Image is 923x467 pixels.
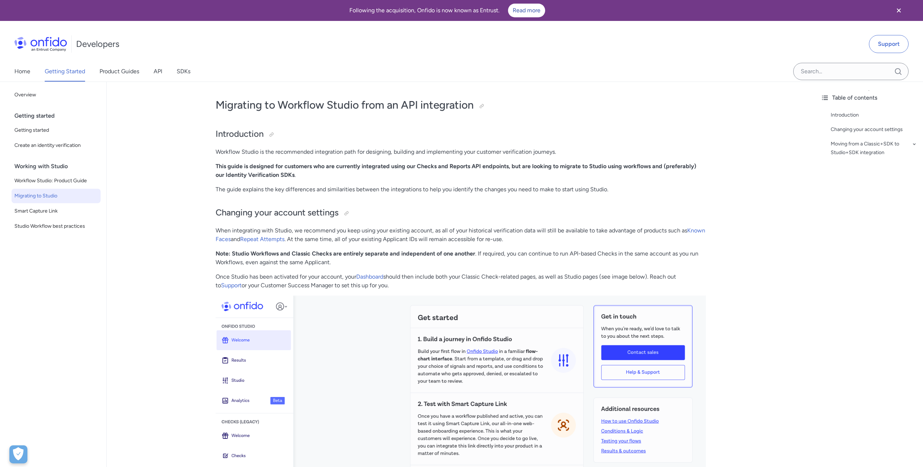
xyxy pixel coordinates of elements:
span: Create an identity verification [14,141,98,150]
strong: This guide is designed for customers who are currently integrated using our Checks and Reports AP... [216,163,696,178]
div: Cookie Preferences [9,445,27,463]
h2: Introduction [216,128,706,140]
a: Product Guides [100,61,139,82]
a: Migrating to Studio [12,189,101,203]
div: Following the acquisition, Onfido is now known as Entrust. [9,4,886,17]
span: Overview [14,91,98,99]
p: When integrating with Studio, we recommend you keep using your existing account, as all of your h... [216,226,706,244]
span: Studio Workflow best practices [14,222,98,231]
a: Read more [508,4,545,17]
div: Working with Studio [14,159,103,174]
a: API [154,61,162,82]
a: Getting Started [45,61,85,82]
h2: Changing your account settings [216,207,706,219]
p: Workflow Studio is the recommended integration path for designing, building and implementing your... [216,148,706,156]
a: Introduction [831,111,917,119]
a: Getting started [12,123,101,138]
img: Onfido Logo [14,37,67,51]
a: Moving from a Classic+SDK to Studio+SDK integration [831,140,917,157]
svg: Close banner [895,6,903,15]
p: . [216,162,706,179]
span: Smart Capture Link [14,207,98,215]
span: Getting started [14,126,98,135]
a: Home [14,61,30,82]
p: Once Studio has been activated for your account, your should then include both your Classic Check... [216,272,706,290]
span: Migrating to Studio [14,192,98,200]
div: Getting started [14,109,103,123]
h1: Developers [76,38,119,50]
a: Repeat Attempts [240,236,284,243]
a: Support [221,282,242,289]
button: Open Preferences [9,445,27,463]
a: Support [869,35,909,53]
a: Overview [12,88,101,102]
div: Table of contents [821,93,917,102]
a: Workflow Studio: Product Guide [12,174,101,188]
a: Known Faces [216,227,705,243]
h1: Migrating to Workflow Studio from an API integration [216,98,706,112]
a: Dashboard [356,273,383,280]
input: Onfido search input field [793,63,909,80]
p: . If required, you can continue to run API-based Checks in the same account as you run Workflows,... [216,249,706,267]
strong: Note: Studio Workflows and Classic Checks are entirely separate and independent of one another [216,250,475,257]
button: Close banner [886,1,912,19]
a: Create an identity verification [12,138,101,153]
a: Smart Capture Link [12,204,101,218]
a: SDKs [177,61,190,82]
a: Changing your account settings [831,125,917,134]
span: Workflow Studio: Product Guide [14,176,98,185]
p: The guide explains the key differences and similarities between the integrations to help you iden... [216,185,706,194]
a: Studio Workflow best practices [12,219,101,233]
